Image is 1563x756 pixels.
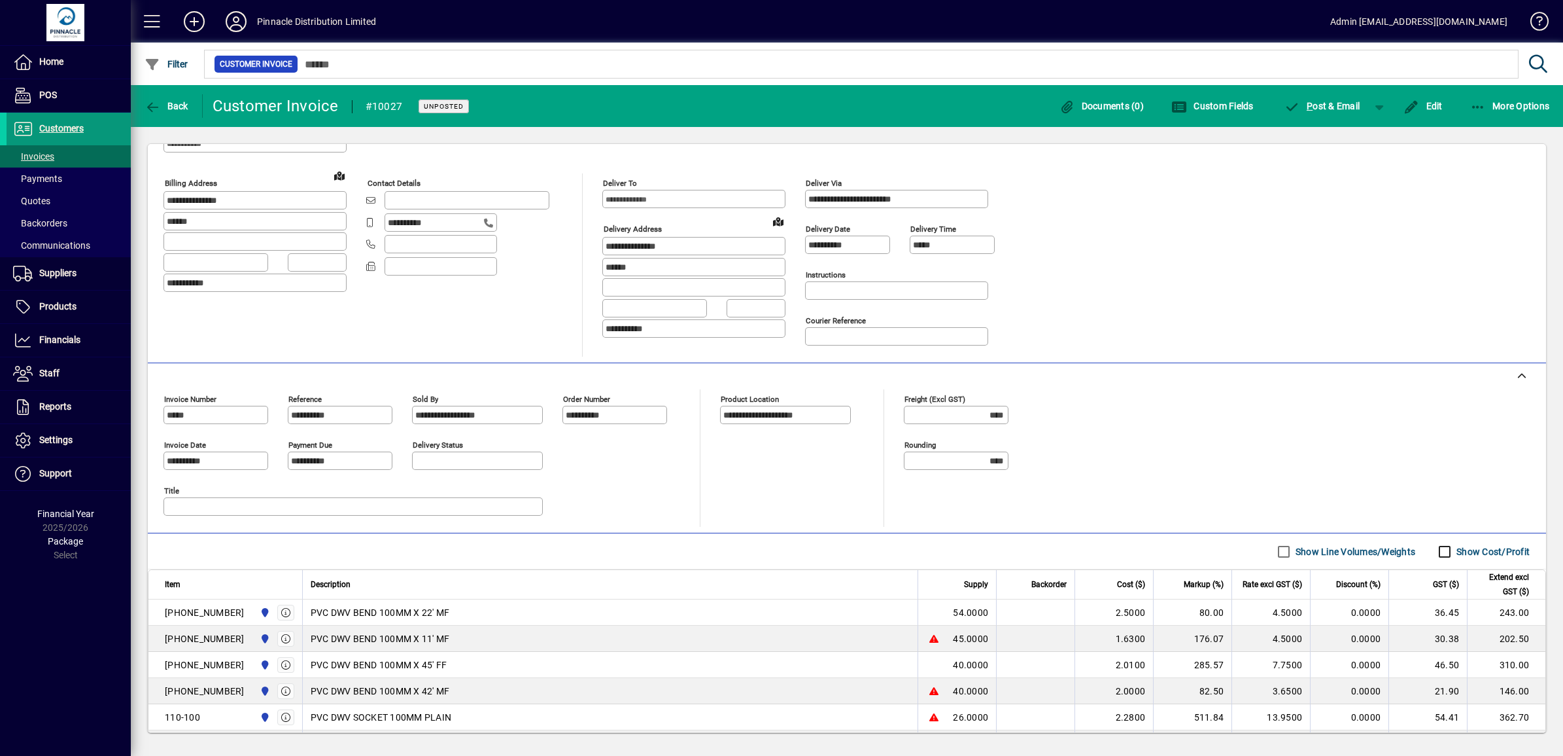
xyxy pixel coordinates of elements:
[311,606,450,619] span: PVC DWV BEND 100MM X 22' MF
[39,56,63,67] span: Home
[39,435,73,445] span: Settings
[257,11,376,32] div: Pinnacle Distribution Limited
[1388,626,1467,652] td: 30.38
[7,257,131,290] a: Suppliers
[1284,101,1360,111] span: ost & Email
[366,96,403,117] div: #10027
[1403,101,1443,111] span: Edit
[1388,600,1467,626] td: 36.45
[288,441,332,450] mat-label: Payment due
[953,685,988,698] span: 40.0000
[1074,652,1153,678] td: 2.0100
[329,165,350,186] a: View on map
[164,486,179,495] mat-label: Title
[1388,678,1467,704] td: 21.90
[806,270,846,279] mat-label: Instructions
[13,151,54,162] span: Invoices
[39,368,60,378] span: Staff
[1031,577,1067,592] span: Backorder
[256,605,271,620] span: Pinnacle Distribution
[13,240,90,251] span: Communications
[1059,101,1144,111] span: Documents (0)
[806,225,850,234] mat-label: Delivery date
[1117,577,1145,592] span: Cost ($)
[7,234,131,257] a: Communications
[413,441,463,450] mat-label: Delivery status
[603,179,637,188] mat-label: Deliver To
[7,458,131,490] a: Support
[1168,94,1257,118] button: Custom Fields
[1467,704,1545,730] td: 362.70
[165,606,245,619] div: [PHONE_NUMBER]
[1240,606,1302,619] div: 4.5000
[7,357,131,390] a: Staff
[165,577,180,592] span: Item
[1074,600,1153,626] td: 2.5000
[1310,626,1388,652] td: 0.0000
[1310,678,1388,704] td: 0.0000
[213,96,339,117] div: Customer Invoice
[13,218,67,228] span: Backorders
[165,632,245,645] div: [PHONE_NUMBER]
[256,710,271,725] span: Pinnacle Distribution
[424,102,464,111] span: Unposted
[563,395,610,404] mat-label: Order number
[1074,704,1153,730] td: 2.2800
[7,79,131,112] a: POS
[165,658,245,672] div: [PHONE_NUMBER]
[806,316,866,325] mat-label: Courier Reference
[1184,577,1224,592] span: Markup (%)
[39,468,72,478] span: Support
[164,395,216,404] mat-label: Invoice number
[1310,704,1388,730] td: 0.0000
[721,395,779,404] mat-label: Product location
[953,711,988,724] span: 26.0000
[220,58,292,71] span: Customer Invoice
[145,101,188,111] span: Back
[256,632,271,646] span: Pinnacle Distribution
[1278,94,1367,118] button: Post & Email
[7,212,131,234] a: Backorders
[1310,600,1388,626] td: 0.0000
[1388,704,1467,730] td: 54.41
[145,59,188,69] span: Filter
[964,577,988,592] span: Supply
[910,225,956,234] mat-label: Delivery time
[1336,577,1381,592] span: Discount (%)
[311,711,452,724] span: PVC DWV SOCKET 100MM PLAIN
[7,145,131,168] a: Invoices
[1153,652,1231,678] td: 285.57
[1470,101,1550,111] span: More Options
[311,632,450,645] span: PVC DWV BEND 100MM X 11' MF
[39,90,57,100] span: POS
[48,536,83,547] span: Package
[256,658,271,672] span: Pinnacle Distribution
[1388,652,1467,678] td: 46.50
[1243,577,1302,592] span: Rate excl GST ($)
[288,395,322,404] mat-label: Reference
[311,658,447,672] span: PVC DWV BEND 100MM X 45' FF
[1153,626,1231,652] td: 176.07
[1074,626,1153,652] td: 1.6300
[768,211,789,232] a: View on map
[1307,101,1313,111] span: P
[311,685,450,698] span: PVC DWV BEND 100MM X 42' MF
[1240,685,1302,698] div: 3.6500
[953,632,988,645] span: 45.0000
[1171,101,1254,111] span: Custom Fields
[13,173,62,184] span: Payments
[1454,545,1530,558] label: Show Cost/Profit
[39,401,71,412] span: Reports
[1467,600,1545,626] td: 243.00
[1310,652,1388,678] td: 0.0000
[1293,545,1415,558] label: Show Line Volumes/Weights
[1240,632,1302,645] div: 4.5000
[37,509,94,519] span: Financial Year
[1400,94,1446,118] button: Edit
[1330,11,1507,32] div: Admin [EMAIL_ADDRESS][DOMAIN_NAME]
[311,577,351,592] span: Description
[7,168,131,190] a: Payments
[7,190,131,212] a: Quotes
[7,424,131,457] a: Settings
[39,268,77,278] span: Suppliers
